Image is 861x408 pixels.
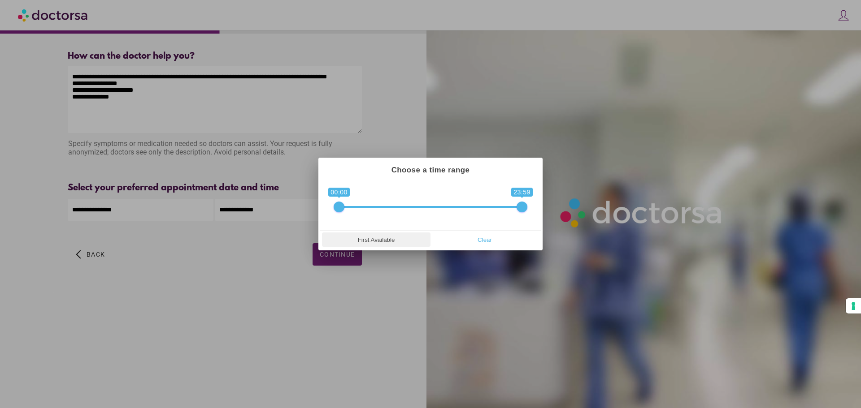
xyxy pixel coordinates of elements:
span: 23:59 [511,188,533,197]
button: Your consent preferences for tracking technologies [846,298,861,314]
span: 00:00 [328,188,350,197]
span: Clear [433,233,536,246]
span: First Available [325,233,428,246]
button: Clear [430,232,539,247]
strong: Choose a time range [391,166,470,174]
button: First Available [322,232,430,247]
